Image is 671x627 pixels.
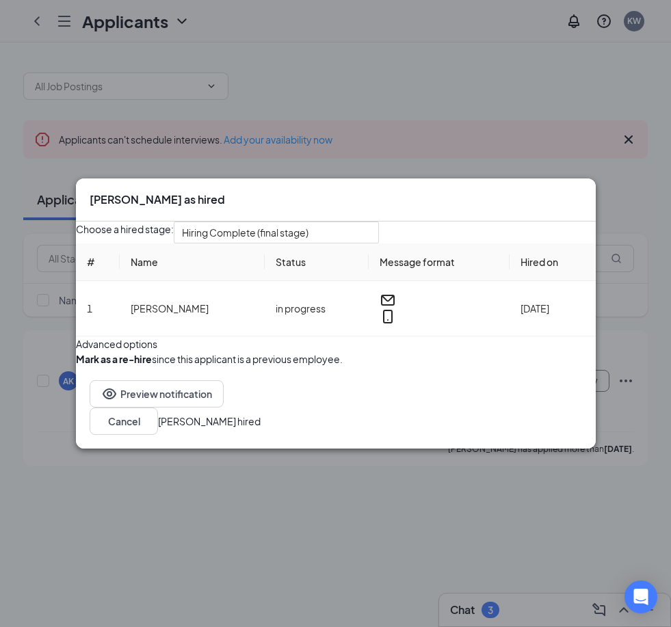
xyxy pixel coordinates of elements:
[90,408,158,435] button: Cancel
[509,281,595,336] td: [DATE]
[379,308,395,325] svg: MobileSms
[379,292,395,308] svg: Email
[264,243,368,281] th: Status
[182,222,308,243] span: Hiring Complete (final stage)
[368,243,509,281] th: Message format
[90,192,225,207] h3: [PERSON_NAME] as hired
[76,351,343,366] div: since this applicant is a previous employee.
[76,353,152,365] b: Mark as a re-hire
[119,281,264,336] td: [PERSON_NAME]
[76,336,596,351] div: Advanced options
[76,243,120,281] th: #
[509,243,595,281] th: Hired on
[76,222,174,243] span: Choose a hired stage:
[87,302,92,315] span: 1
[158,414,261,429] button: [PERSON_NAME] hired
[624,581,657,613] div: Open Intercom Messenger
[264,281,368,336] td: in progress
[119,243,264,281] th: Name
[90,380,224,408] button: EyePreview notification
[101,386,118,402] svg: Eye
